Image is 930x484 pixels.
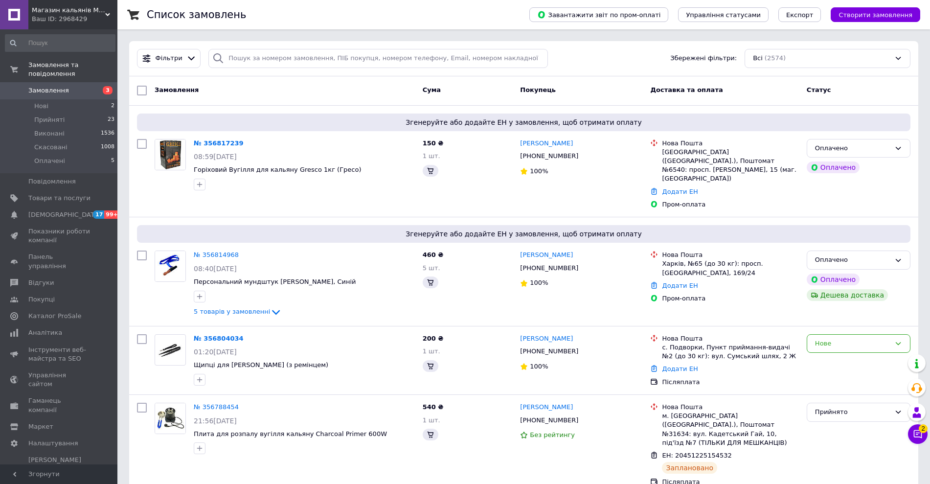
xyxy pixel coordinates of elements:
div: Ваш ID: 2968429 [32,15,117,23]
div: Оплачено [815,143,890,154]
span: Замовлення [155,86,199,93]
span: 100% [530,279,548,286]
span: Маркет [28,422,53,431]
img: Фото товару [155,139,185,170]
a: Фото товару [155,139,186,170]
span: Покупець [520,86,556,93]
span: Панель управління [28,253,91,270]
span: 1008 [101,143,114,152]
a: Щипці для [PERSON_NAME] (з ремінцем) [194,361,328,369]
span: Відгуки [28,278,54,287]
span: Створити замовлення [839,11,912,19]
a: Додати ЕН [662,365,698,372]
span: Збережені фільтри: [670,54,737,63]
span: 100% [530,167,548,175]
span: 08:59[DATE] [194,153,237,161]
button: Управління статусами [678,7,769,22]
div: [PHONE_NUMBER] [518,414,580,427]
a: Фото товару [155,334,186,366]
h1: Список замовлень [147,9,246,21]
span: Cума [423,86,441,93]
span: [DEMOGRAPHIC_DATA] [28,210,101,219]
button: Завантажити звіт по пром-оплаті [529,7,668,22]
span: 200 ₴ [423,335,444,342]
div: [PHONE_NUMBER] [518,262,580,275]
a: Персональний мундштук [PERSON_NAME], Синій [194,278,356,285]
input: Пошук [5,34,115,52]
button: Експорт [778,7,821,22]
span: 17 [93,210,104,219]
img: Фото товару [155,338,185,362]
div: Дешева доставка [807,289,888,301]
span: Завантажити звіт по пром-оплаті [537,10,660,19]
span: Згенеруйте або додайте ЕН у замовлення, щоб отримати оплату [141,229,907,239]
span: Повідомлення [28,177,76,186]
span: Доставка та оплата [650,86,723,93]
a: [PERSON_NAME] [520,334,573,344]
div: с. Подворки, Пункт приймання-видачі №2 (до 30 кг): вул. Сумський шлях, 2 Ж [662,343,798,361]
span: 1 шт. [423,416,440,424]
span: Замовлення та повідомлення [28,61,117,78]
div: Прийнято [815,407,890,417]
span: Згенеруйте або додайте ЕН у замовлення, щоб отримати оплату [141,117,907,127]
a: № 356817239 [194,139,244,147]
a: Плита для розпалу вугілля кальяну Charcoal Primer 600W [194,430,387,438]
span: Гаманець компанії [28,396,91,414]
a: Горіховий Вугілля для кальяну Gresco 1кг (Гресо) [194,166,362,173]
a: Додати ЕН [662,188,698,195]
div: [PHONE_NUMBER] [518,345,580,358]
div: Оплачено [815,255,890,265]
span: ЕН: 20451225154532 [662,452,731,459]
span: Скасовані [34,143,68,152]
span: [PERSON_NAME] та рахунки [28,456,91,483]
span: Товари та послуги [28,194,91,203]
a: 5 товарів у замовленні [194,308,282,315]
a: № 356788454 [194,403,239,411]
span: 2 [919,422,928,431]
span: 01:20[DATE] [194,348,237,356]
span: Магазин кальянів Molla [32,6,105,15]
div: Оплачено [807,274,860,285]
div: [PHONE_NUMBER] [518,150,580,162]
span: Показники роботи компанії [28,227,91,245]
span: Виконані [34,129,65,138]
span: 23 [108,115,114,124]
span: Покупці [28,295,55,304]
button: Створити замовлення [831,7,920,22]
a: [PERSON_NAME] [520,251,573,260]
span: Без рейтингу [530,431,575,438]
span: 1 шт. [423,152,440,160]
span: Експорт [786,11,814,19]
div: Нова Пошта [662,334,798,343]
span: 5 шт. [423,264,440,272]
div: Нова Пошта [662,251,798,259]
span: Інструменти веб-майстра та SEO [28,346,91,363]
a: Додати ЕН [662,282,698,289]
div: м. [GEOGRAPHIC_DATA] ([GEOGRAPHIC_DATA].), Поштомат №31634: вул. Кадетський Гай, 10, під'їзд №7 (... [662,412,798,447]
span: Оплачені [34,157,65,165]
div: Нова Пошта [662,139,798,148]
span: Каталог ProSale [28,312,81,321]
span: 1536 [101,129,114,138]
a: № 356804034 [194,335,244,342]
button: Чат з покупцем2 [908,424,928,444]
span: Аналітика [28,328,62,337]
a: Створити замовлення [821,11,920,18]
span: Фільтри [156,54,182,63]
span: Статус [807,86,831,93]
span: 1 шт. [423,347,440,355]
div: [GEOGRAPHIC_DATA] ([GEOGRAPHIC_DATA].), Поштомат №6540: просп. [PERSON_NAME], 15 (маг. [GEOGRAPHI... [662,148,798,184]
span: Нові [34,102,48,111]
a: [PERSON_NAME] [520,403,573,412]
a: Фото товару [155,403,186,434]
span: Налаштування [28,439,78,448]
span: 5 [111,157,114,165]
input: Пошук за номером замовлення, ПІБ покупця, номером телефону, Email, номером накладної [208,49,548,68]
span: 99+ [104,210,120,219]
div: Харків, №65 (до 30 кг): просп. [GEOGRAPHIC_DATA], 169/24 [662,259,798,277]
span: (2574) [765,54,786,62]
span: 2 [111,102,114,111]
a: № 356814968 [194,251,239,258]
